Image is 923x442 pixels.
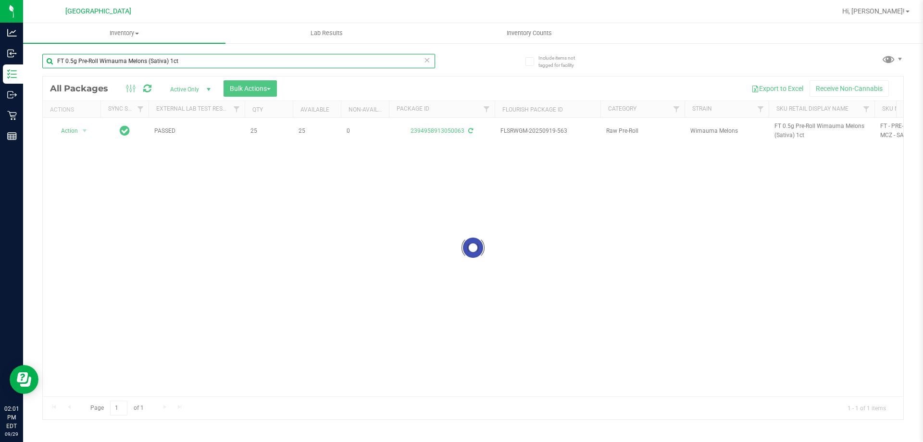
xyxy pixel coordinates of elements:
[42,54,435,68] input: Search Package ID, Item Name, SKU, Lot or Part Number...
[7,49,17,58] inline-svg: Inbound
[4,430,19,438] p: 09/29
[298,29,356,38] span: Lab Results
[225,23,428,43] a: Lab Results
[7,28,17,38] inline-svg: Analytics
[7,90,17,100] inline-svg: Outbound
[10,365,38,394] iframe: Resource center
[4,404,19,430] p: 02:01 PM EDT
[842,7,905,15] span: Hi, [PERSON_NAME]!
[538,54,586,69] span: Include items not tagged for facility
[424,54,430,66] span: Clear
[7,69,17,79] inline-svg: Inventory
[23,23,225,43] a: Inventory
[428,23,630,43] a: Inventory Counts
[7,111,17,120] inline-svg: Retail
[23,29,225,38] span: Inventory
[7,131,17,141] inline-svg: Reports
[65,7,131,15] span: [GEOGRAPHIC_DATA]
[494,29,565,38] span: Inventory Counts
